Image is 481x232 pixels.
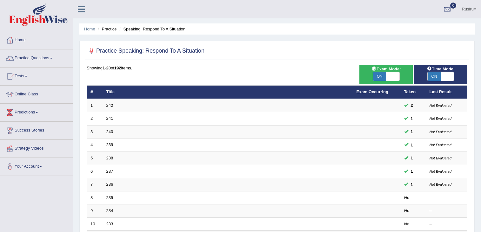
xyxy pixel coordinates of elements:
span: ON [373,72,386,81]
small: Not Evaluated [430,104,451,107]
a: 241 [106,116,113,121]
span: You can still take this question [408,181,416,188]
div: – [430,195,464,201]
td: 3 [87,125,103,139]
a: Success Stories [0,122,73,138]
small: Not Evaluated [430,156,451,160]
th: Title [103,86,353,99]
th: Last Result [426,86,467,99]
a: 242 [106,103,113,108]
a: Home [0,31,73,47]
a: 236 [106,182,113,187]
b: 192 [114,66,121,70]
li: Speaking: Respond To A Situation [118,26,185,32]
small: Not Evaluated [430,117,451,120]
div: Showing of items. [87,65,467,71]
a: 237 [106,169,113,174]
span: You can still take this question [408,128,416,135]
span: You can still take this question [408,102,416,109]
td: 6 [87,165,103,178]
em: No [404,208,410,213]
td: 1 [87,99,103,112]
a: Your Account [0,158,73,174]
div: – [430,208,464,214]
small: Not Evaluated [430,170,451,173]
span: 0 [450,3,457,9]
a: Tests [0,68,73,83]
span: Exam Mode: [369,66,403,72]
span: You can still take this question [408,142,416,148]
span: ON [428,72,441,81]
small: Not Evaluated [430,183,451,186]
td: 9 [87,204,103,218]
th: Taken [401,86,426,99]
a: 239 [106,142,113,147]
b: 1-20 [103,66,111,70]
a: Predictions [0,104,73,119]
div: – [430,221,464,227]
li: Practice [96,26,117,32]
span: Time Mode: [424,66,457,72]
a: 235 [106,195,113,200]
span: You can still take this question [408,115,416,122]
a: 233 [106,222,113,226]
td: 10 [87,217,103,231]
th: # [87,86,103,99]
span: You can still take this question [408,155,416,161]
td: 2 [87,112,103,126]
a: Strategy Videos [0,140,73,156]
span: You can still take this question [408,168,416,175]
em: No [404,222,410,226]
td: 7 [87,178,103,191]
a: Exam Occurring [357,89,388,94]
a: Practice Questions [0,49,73,65]
a: Online Class [0,86,73,101]
em: No [404,195,410,200]
a: 234 [106,208,113,213]
a: 238 [106,156,113,160]
td: 8 [87,191,103,204]
h2: Practice Speaking: Respond To A Situation [87,46,204,56]
a: 240 [106,129,113,134]
small: Not Evaluated [430,143,451,147]
div: Show exams occurring in exams [359,65,413,84]
small: Not Evaluated [430,130,451,134]
td: 4 [87,139,103,152]
a: Home [84,27,95,31]
td: 5 [87,152,103,165]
